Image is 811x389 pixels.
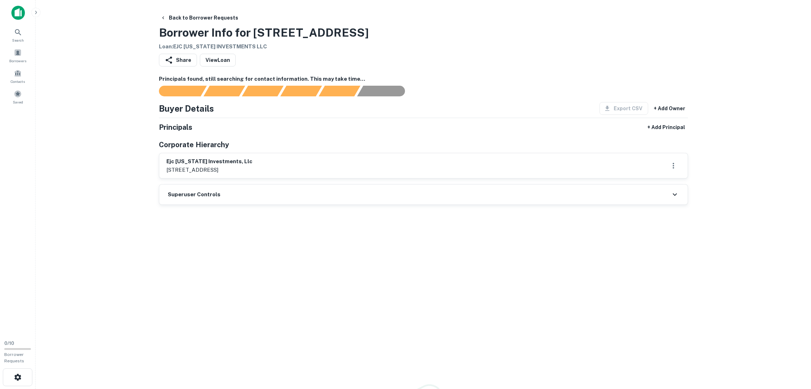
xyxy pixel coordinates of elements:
a: Saved [2,87,33,106]
h5: Corporate Hierarchy [159,139,229,150]
button: + Add Principal [645,121,688,134]
div: Your request is received and processing... [203,86,245,96]
span: Search [12,37,24,43]
h3: Borrower Info for [STREET_ADDRESS] [159,24,369,41]
h6: Loan : EJC [US_STATE] INVESTMENTS LLC [159,43,369,51]
a: ViewLoan [200,54,236,66]
h6: ejc [US_STATE] investments, llc [166,158,252,166]
h4: Buyer Details [159,102,214,115]
span: Borrower Requests [4,352,24,363]
div: Documents found, AI parsing details... [242,86,283,96]
button: Share [159,54,197,66]
button: Back to Borrower Requests [158,11,241,24]
span: 0 / 10 [4,341,14,346]
h6: Superuser Controls [168,191,220,199]
span: Borrowers [9,58,26,64]
iframe: Chat Widget [775,332,811,366]
span: Saved [13,99,23,105]
button: + Add Owner [651,102,688,115]
h5: Principals [159,122,192,133]
a: Borrowers [2,46,33,65]
img: capitalize-icon.png [11,6,25,20]
p: [STREET_ADDRESS] [166,166,252,174]
a: Contacts [2,66,33,86]
h6: Principals found, still searching for contact information. This may take time... [159,75,688,83]
div: Principals found, still searching for contact information. This may take time... [319,86,360,96]
div: Principals found, AI now looking for contact information... [280,86,322,96]
div: Sending borrower request to AI... [150,86,204,96]
div: AI fulfillment process complete. [357,86,413,96]
span: Contacts [11,79,25,84]
a: Search [2,25,33,44]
